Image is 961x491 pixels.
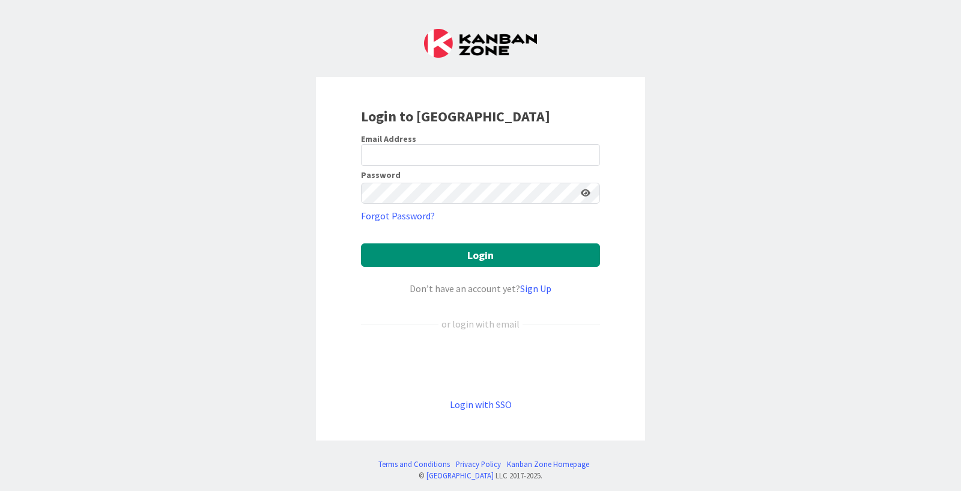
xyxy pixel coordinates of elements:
[361,243,600,267] button: Login
[372,470,589,481] div: © LLC 2017- 2025 .
[355,351,606,377] iframe: Sign in with Google Button
[450,398,512,410] a: Login with SSO
[520,282,551,294] a: Sign Up
[361,171,401,179] label: Password
[378,459,450,470] a: Terms and Conditions
[361,107,550,126] b: Login to [GEOGRAPHIC_DATA]
[424,29,537,58] img: Kanban Zone
[438,317,523,331] div: or login with email
[361,281,600,296] div: Don’t have an account yet?
[507,459,589,470] a: Kanban Zone Homepage
[456,459,501,470] a: Privacy Policy
[361,133,416,144] label: Email Address
[426,471,494,480] a: [GEOGRAPHIC_DATA]
[361,209,435,223] a: Forgot Password?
